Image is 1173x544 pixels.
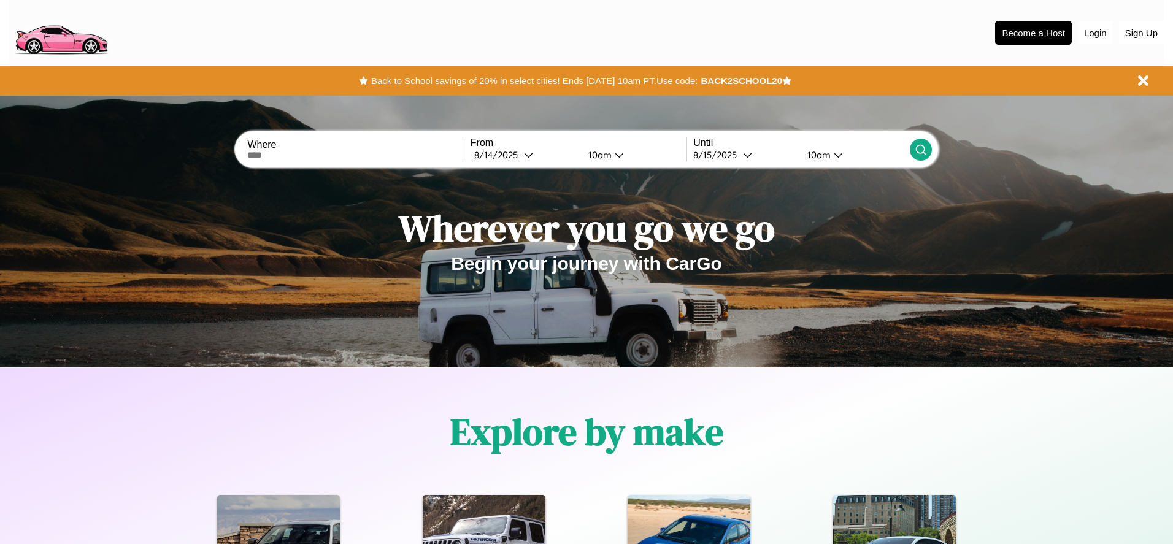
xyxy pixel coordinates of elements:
button: Sign Up [1119,21,1164,44]
div: 8 / 14 / 2025 [474,149,524,161]
button: 10am [798,148,909,161]
label: From [471,137,686,148]
label: Where [247,139,463,150]
h1: Explore by make [450,407,723,457]
button: 10am [579,148,686,161]
button: Login [1078,21,1113,44]
img: logo [9,6,113,58]
div: 10am [801,149,834,161]
button: Back to School savings of 20% in select cities! Ends [DATE] 10am PT.Use code: [368,72,701,90]
div: 8 / 15 / 2025 [693,149,743,161]
b: BACK2SCHOOL20 [701,75,782,86]
button: 8/14/2025 [471,148,579,161]
button: Become a Host [995,21,1072,45]
label: Until [693,137,909,148]
div: 10am [582,149,615,161]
